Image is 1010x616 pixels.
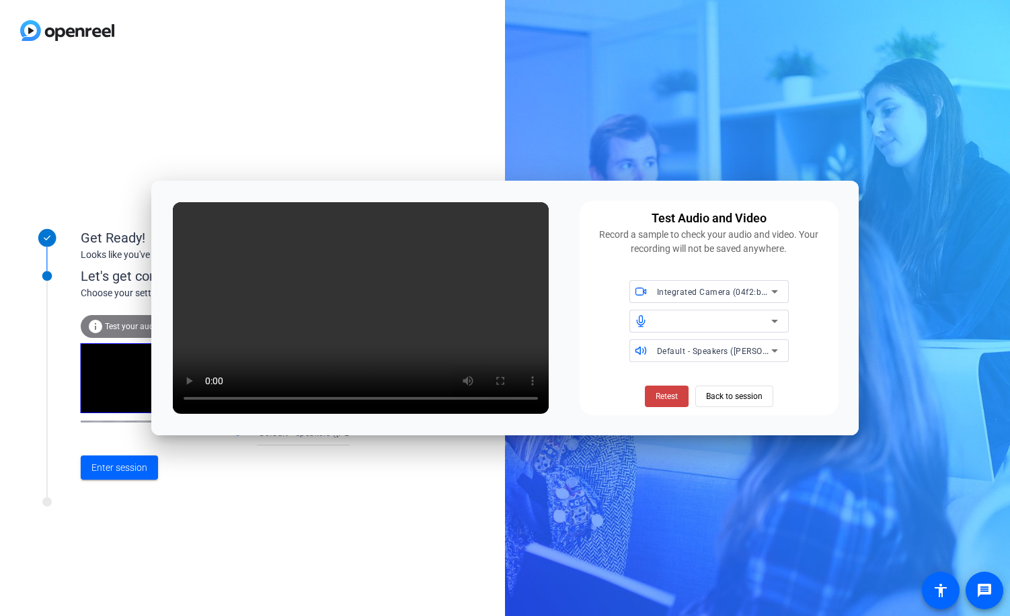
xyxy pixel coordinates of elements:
div: Record a sample to check your audio and video. Your recording will not be saved anywhere. [588,228,830,256]
button: Retest [645,386,689,407]
mat-icon: accessibility [933,582,949,599]
div: Test Audio and Video [652,209,767,228]
span: Enter session [91,461,147,475]
mat-icon: info [87,318,104,335]
span: Test your audio and video [105,322,198,331]
mat-icon: message [976,582,993,599]
div: Looks like you've been invited to join [81,248,350,262]
span: Back to session [706,384,763,409]
button: Back to session [695,386,773,407]
div: Let's get connected. [81,266,377,286]
span: Default - Speakers ([PERSON_NAME] 370) [260,427,422,438]
span: Integrated Camera (04f2:b71c) [657,286,779,297]
div: Get Ready! [81,228,350,248]
span: Default - Speakers ([PERSON_NAME] 370) [657,345,820,356]
div: Choose your settings [81,286,377,300]
span: Retest [656,390,678,402]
